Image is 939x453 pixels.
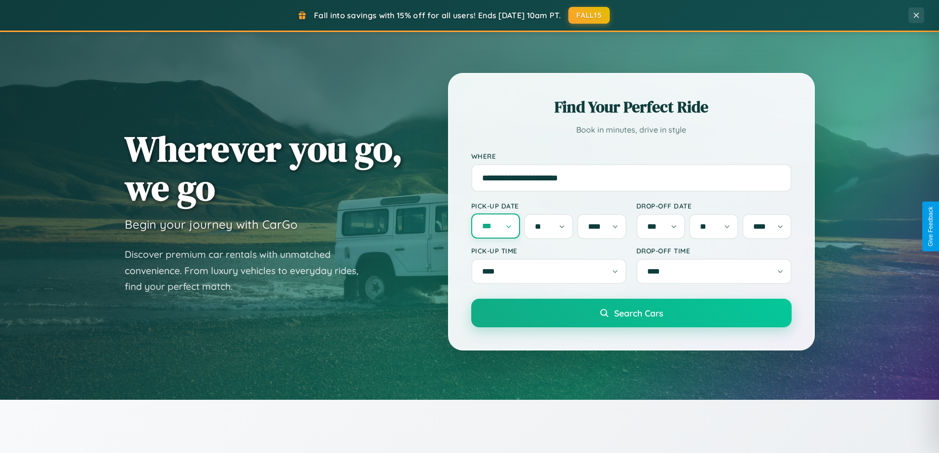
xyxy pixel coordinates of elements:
[471,202,626,210] label: Pick-up Date
[471,123,792,137] p: Book in minutes, drive in style
[471,299,792,327] button: Search Cars
[125,217,298,232] h3: Begin your journey with CarGo
[568,7,610,24] button: FALL15
[636,202,792,210] label: Drop-off Date
[636,246,792,255] label: Drop-off Time
[471,96,792,118] h2: Find Your Perfect Ride
[125,129,403,207] h1: Wherever you go, we go
[314,10,561,20] span: Fall into savings with 15% off for all users! Ends [DATE] 10am PT.
[471,152,792,160] label: Where
[125,246,371,295] p: Discover premium car rentals with unmatched convenience. From luxury vehicles to everyday rides, ...
[471,246,626,255] label: Pick-up Time
[927,207,934,246] div: Give Feedback
[614,308,663,318] span: Search Cars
